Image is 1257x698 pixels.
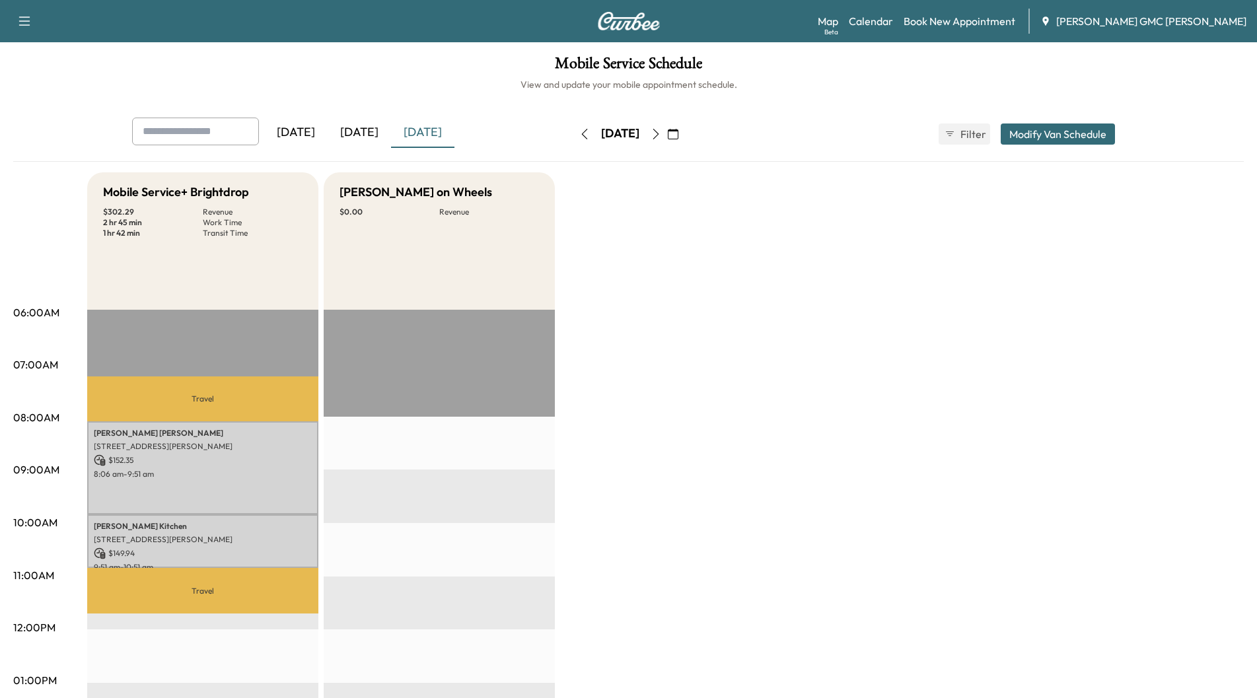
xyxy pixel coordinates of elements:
p: Transit Time [203,228,303,238]
p: 06:00AM [13,304,59,320]
p: 10:00AM [13,514,57,530]
div: [DATE] [601,125,639,142]
p: $ 302.29 [103,207,203,217]
p: Work Time [203,217,303,228]
button: Filter [939,123,990,145]
h1: Mobile Service Schedule [13,55,1244,78]
span: Filter [960,126,984,142]
p: $ 149.94 [94,547,312,559]
div: [DATE] [391,118,454,148]
span: [PERSON_NAME] GMC [PERSON_NAME] [1056,13,1246,29]
p: 01:00PM [13,672,57,688]
p: [STREET_ADDRESS][PERSON_NAME] [94,441,312,452]
img: Curbee Logo [597,12,661,30]
button: Modify Van Schedule [1001,123,1115,145]
h6: View and update your mobile appointment schedule. [13,78,1244,91]
p: $ 152.35 [94,454,312,466]
p: Travel [87,376,318,422]
a: Calendar [849,13,893,29]
p: Travel [87,568,318,613]
p: Revenue [203,207,303,217]
a: MapBeta [818,13,838,29]
p: Revenue [439,207,539,217]
p: [PERSON_NAME] Kitchen [94,521,312,532]
div: [DATE] [264,118,328,148]
div: [DATE] [328,118,391,148]
a: Book New Appointment [904,13,1015,29]
h5: Mobile Service+ Brightdrop [103,183,249,201]
p: 08:00AM [13,409,59,425]
p: [STREET_ADDRESS][PERSON_NAME] [94,534,312,545]
h5: [PERSON_NAME] on Wheels [340,183,492,201]
p: 8:06 am - 9:51 am [94,469,312,479]
p: [PERSON_NAME] [PERSON_NAME] [94,428,312,438]
p: 09:00AM [13,462,59,477]
p: 12:00PM [13,619,55,635]
p: 9:51 am - 10:51 am [94,562,312,573]
p: 07:00AM [13,357,58,372]
p: 11:00AM [13,567,54,583]
p: $ 0.00 [340,207,439,217]
p: 2 hr 45 min [103,217,203,228]
p: 1 hr 42 min [103,228,203,238]
div: Beta [824,27,838,37]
